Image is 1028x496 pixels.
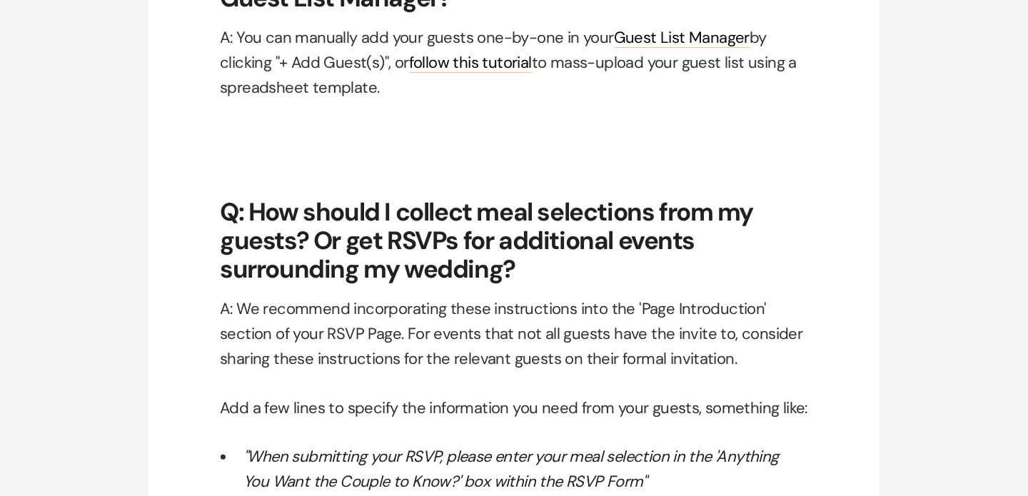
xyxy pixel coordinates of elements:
a: follow this tutorial [409,52,532,73]
p: Add a few lines to specify the information you need from your guests, something like: [220,395,808,420]
a: Guest List Manager [614,27,750,48]
em: "When submitting your RSVP, please enter your meal selection in the 'Anything You Want the Couple... [243,446,779,492]
p: A: We recommend incorporating these instructions into the 'Page Introduction' section of your RSV... [220,296,808,372]
p: A: You can manually add your guests one-by-one in your by clicking "+ Add Guest(s)", or to mass-u... [220,25,808,101]
h2: Q: How should I collect meal selections from my guests? Or get RSVPs for additional events surrou... [220,144,808,284]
